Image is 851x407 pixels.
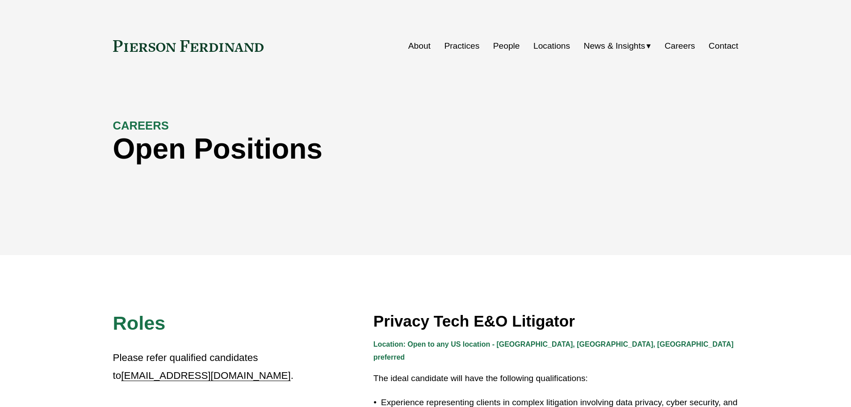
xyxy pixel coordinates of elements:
[444,38,479,55] a: Practices
[584,38,646,54] span: News & Insights
[373,311,738,331] h3: Privacy Tech E&O Litigator
[408,38,431,55] a: About
[113,349,295,385] p: Please refer qualified candidates to .
[113,133,582,165] h1: Open Positions
[113,119,169,132] strong: CAREERS
[665,38,695,55] a: Careers
[533,38,570,55] a: Locations
[493,38,520,55] a: People
[373,340,736,361] strong: Location: Open to any US location - [GEOGRAPHIC_DATA], [GEOGRAPHIC_DATA], [GEOGRAPHIC_DATA] prefe...
[708,38,738,55] a: Contact
[121,370,290,381] a: [EMAIL_ADDRESS][DOMAIN_NAME]
[584,38,651,55] a: folder dropdown
[113,312,166,334] span: Roles
[373,371,738,386] p: The ideal candidate will have the following qualifications:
